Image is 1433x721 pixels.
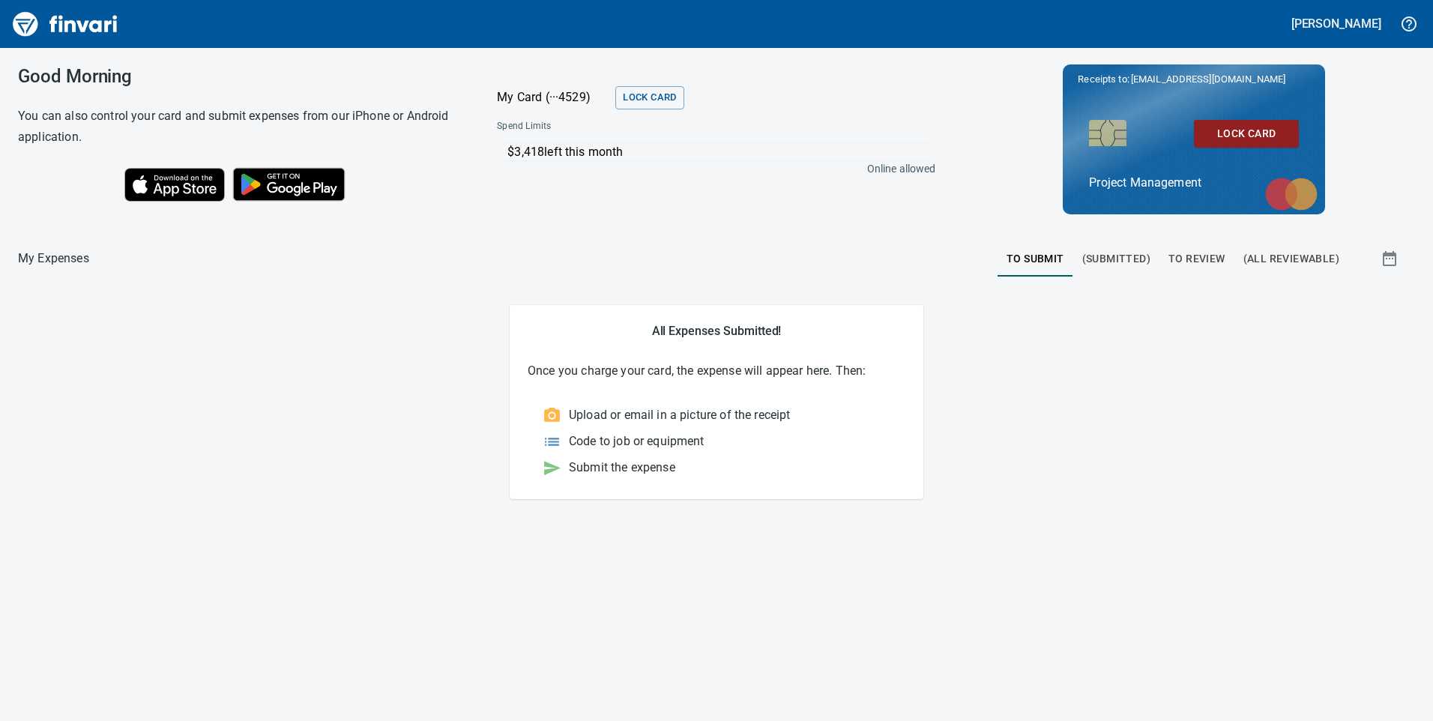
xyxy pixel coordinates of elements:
[569,406,790,424] p: Upload or email in a picture of the receipt
[9,6,121,42] img: Finvari
[528,362,905,380] p: Once you charge your card, the expense will appear here. Then:
[18,106,459,148] h6: You can also control your card and submit expenses from our iPhone or Android application.
[18,250,89,268] p: My Expenses
[569,459,675,477] p: Submit the expense
[1089,174,1299,192] p: Project Management
[1078,72,1310,87] p: Receipts to:
[497,88,609,106] p: My Card (···4529)
[507,143,928,161] p: $3,418 left this month
[569,432,705,450] p: Code to job or equipment
[1243,250,1339,268] span: (All Reviewable)
[18,250,89,268] nav: breadcrumb
[485,161,935,176] p: Online allowed
[1291,16,1381,31] h5: [PERSON_NAME]
[1007,250,1064,268] span: To Submit
[1258,170,1325,218] img: mastercard.svg
[615,86,684,109] button: Lock Card
[1206,124,1287,143] span: Lock Card
[18,66,459,87] h3: Good Morning
[1082,250,1150,268] span: (Submitted)
[623,89,676,106] span: Lock Card
[1129,72,1287,86] span: [EMAIL_ADDRESS][DOMAIN_NAME]
[1288,12,1385,35] button: [PERSON_NAME]
[528,323,905,339] h5: All Expenses Submitted!
[225,160,354,209] img: Get it on Google Play
[1367,241,1415,277] button: Show transactions within a particular date range
[497,119,742,134] span: Spend Limits
[1194,120,1299,148] button: Lock Card
[1168,250,1225,268] span: To Review
[124,168,225,202] img: Download on the App Store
